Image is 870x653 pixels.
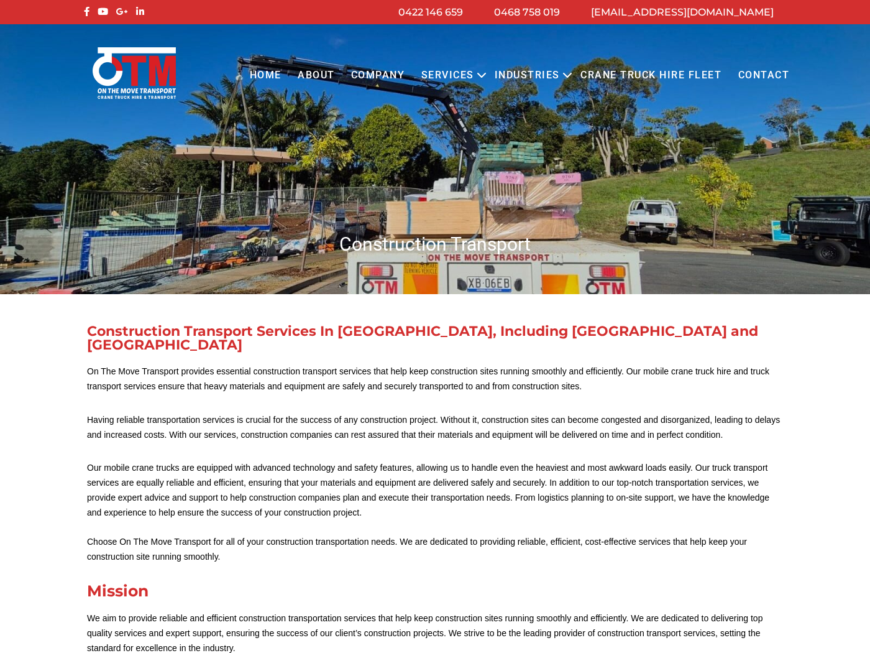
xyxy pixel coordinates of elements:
[494,6,560,18] a: 0468 758 019
[487,58,568,93] a: Industries
[87,413,783,443] p: Having reliable transportation services is crucial for the success of any construction project. W...
[730,58,797,93] a: Contact
[87,364,783,394] p: On The Move Transport provides essential construction transport services that help keep construct...
[572,58,730,93] a: Crane Truck Hire Fleet
[90,46,178,100] img: Otmtransport
[591,6,774,18] a: [EMAIL_ADDRESS][DOMAIN_NAME]
[87,535,783,565] p: Choose On The Move Transport for all of your construction transportation needs. We are dedicated ...
[241,58,289,93] a: Home
[398,6,463,18] a: 0422 146 659
[87,461,783,520] p: Our mobile crane trucks are equipped with advanced technology and safety features, allowing us to...
[413,58,482,93] a: Services
[343,58,413,93] a: COMPANY
[81,232,789,256] h1: Construction Transport
[87,583,783,599] div: Mission
[87,325,783,352] div: Construction Transport Services In [GEOGRAPHIC_DATA], Including [GEOGRAPHIC_DATA] and [GEOGRAPHIC...
[290,58,343,93] a: About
